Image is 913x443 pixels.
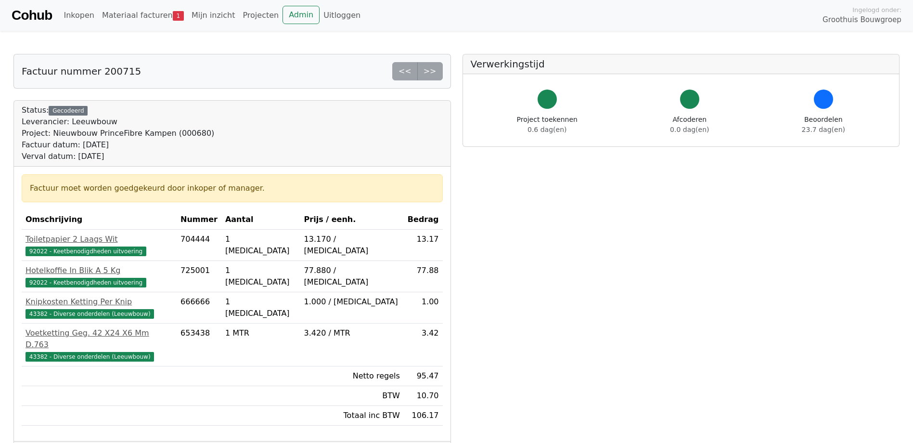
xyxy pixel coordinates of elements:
[527,126,566,133] span: 0.6 dag(en)
[304,296,400,308] div: 1.000 / [MEDICAL_DATA]
[22,151,214,162] div: Verval datum: [DATE]
[26,265,173,288] a: Hotelkoffie In Blik A 5 Kg92022 - Keetbenodigdheden uitvoering
[221,210,300,230] th: Aantal
[22,128,214,139] div: Project: Nieuwbouw PrinceFibre Kampen (000680)
[173,11,184,21] span: 1
[22,116,214,128] div: Leverancier: Leeuwbouw
[22,104,214,162] div: Status:
[30,182,435,194] div: Factuur moet worden goedgekeurd door inkoper of manager.
[26,278,146,287] span: 92022 - Keetbenodigdheden uitvoering
[188,6,239,25] a: Mijn inzicht
[22,210,177,230] th: Omschrijving
[823,14,901,26] span: Groothuis Bouwgroep
[22,65,141,77] h5: Factuur nummer 200715
[304,234,400,257] div: 13.170 / [MEDICAL_DATA]
[670,115,709,135] div: Afcoderen
[177,230,221,261] td: 704444
[300,386,404,406] td: BTW
[471,58,892,70] h5: Verwerkingstijd
[60,6,98,25] a: Inkopen
[177,292,221,324] td: 666666
[404,386,443,406] td: 10.70
[225,234,296,257] div: 1 [MEDICAL_DATA]
[802,115,845,135] div: Beoordelen
[404,324,443,366] td: 3.42
[225,296,296,319] div: 1 [MEDICAL_DATA]
[852,5,901,14] span: Ingelogd onder:
[300,210,404,230] th: Prijs / eenh.
[26,327,173,351] div: Voetketting Geg. 42 X24 X6 Mm D.763
[22,139,214,151] div: Factuur datum: [DATE]
[177,324,221,366] td: 653438
[404,366,443,386] td: 95.47
[26,296,173,308] div: Knipkosten Ketting Per Knip
[26,265,173,276] div: Hotelkoffie In Blik A 5 Kg
[26,247,146,256] span: 92022 - Keetbenodigdheden uitvoering
[404,230,443,261] td: 13.17
[26,352,154,362] span: 43382 - Diverse onderdelen (Leeuwbouw)
[225,327,296,339] div: 1 MTR
[802,126,845,133] span: 23.7 dag(en)
[26,234,173,257] a: Toiletpapier 2 Laags Wit92022 - Keetbenodigdheden uitvoering
[517,115,578,135] div: Project toekennen
[404,210,443,230] th: Bedrag
[26,309,154,319] span: 43382 - Diverse onderdelen (Leeuwbouw)
[49,106,88,116] div: Gecodeerd
[404,261,443,292] td: 77.88
[177,261,221,292] td: 725001
[404,406,443,426] td: 106.17
[239,6,283,25] a: Projecten
[300,406,404,426] td: Totaal inc BTW
[26,296,173,319] a: Knipkosten Ketting Per Knip43382 - Diverse onderdelen (Leeuwbouw)
[300,366,404,386] td: Netto regels
[670,126,709,133] span: 0.0 dag(en)
[320,6,364,25] a: Uitloggen
[225,265,296,288] div: 1 [MEDICAL_DATA]
[177,210,221,230] th: Nummer
[283,6,320,24] a: Admin
[12,4,52,27] a: Cohub
[304,265,400,288] div: 77.880 / [MEDICAL_DATA]
[98,6,188,25] a: Materiaal facturen1
[26,234,173,245] div: Toiletpapier 2 Laags Wit
[26,327,173,362] a: Voetketting Geg. 42 X24 X6 Mm D.76343382 - Diverse onderdelen (Leeuwbouw)
[304,327,400,339] div: 3.420 / MTR
[404,292,443,324] td: 1.00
